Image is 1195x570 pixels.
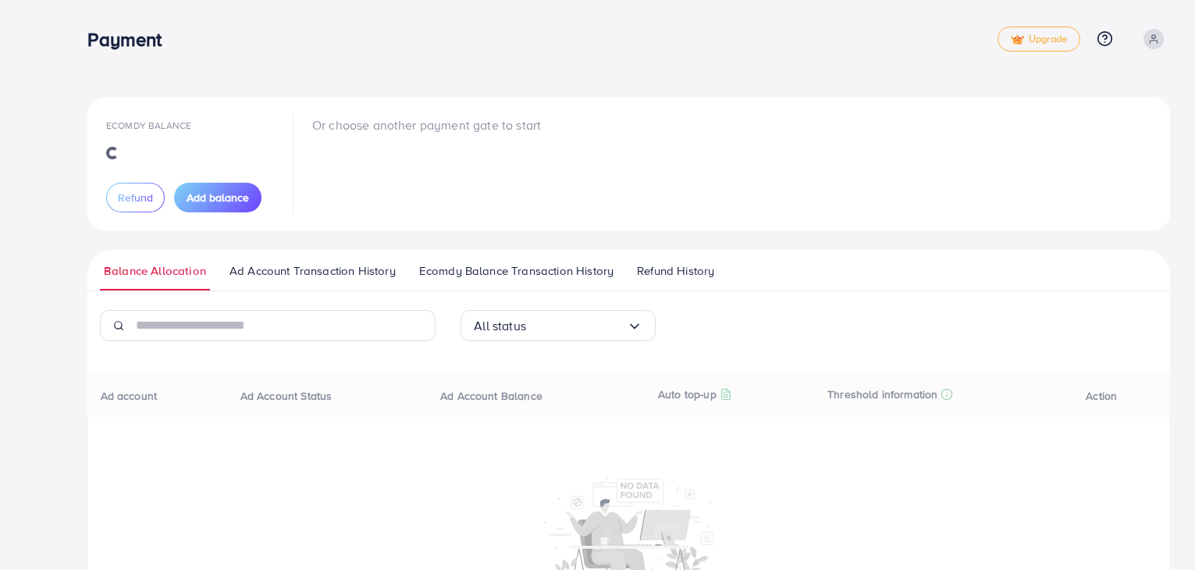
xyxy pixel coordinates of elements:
span: Ecomdy Balance Transaction History [419,262,614,280]
input: Search for option [526,314,627,338]
span: All status [474,314,526,338]
div: Search for option [461,310,656,341]
h3: Payment [87,28,174,51]
span: Ecomdy Balance [106,119,191,132]
img: tick [1011,34,1024,45]
span: Upgrade [1011,34,1067,45]
span: Ad Account Transaction History [229,262,396,280]
a: tickUpgrade [998,27,1080,52]
button: Refund [106,183,165,212]
span: Balance Allocation [104,262,206,280]
span: Add balance [187,190,249,205]
p: Or choose another payment gate to start [312,116,541,134]
span: Refund [118,190,153,205]
span: Refund History [637,262,714,280]
button: Add balance [174,183,261,212]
